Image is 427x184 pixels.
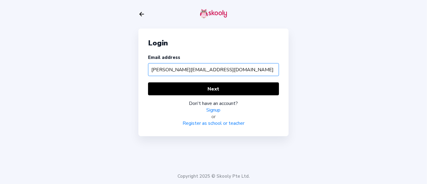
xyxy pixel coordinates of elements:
[183,120,244,127] a: Register as school or teacher
[148,100,279,107] div: Don't have an account?
[148,113,279,120] div: or
[148,82,279,95] button: Next
[200,9,227,18] img: skooly-logo.png
[138,11,145,17] button: arrow back outline
[207,107,221,113] a: Signup
[148,63,279,76] input: Your email address
[148,38,279,48] div: Login
[148,54,180,60] label: Email address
